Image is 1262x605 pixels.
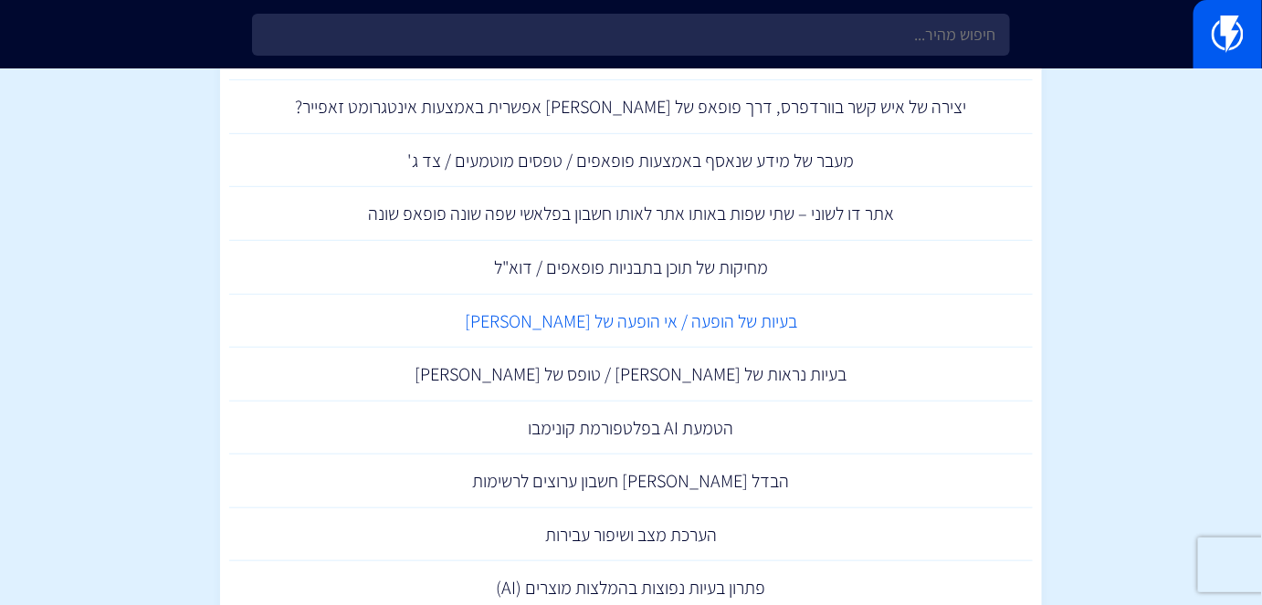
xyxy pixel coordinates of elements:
[229,402,1033,455] a: הטמעת AI בפלטפורמת קונימבו
[229,134,1033,188] a: מעבר של מידע שנאסף באמצעות פופאפים / טפסים מוטמעים / צד ג'
[229,80,1033,134] a: יצירה של איש קשר בוורדפרס, דרך פופאפ של [PERSON_NAME] אפשרית באמצעות אינטגרומט זאפייר?
[229,295,1033,349] a: בעיות של הופעה / אי הופעה של [PERSON_NAME]
[229,348,1033,402] a: בעיות נראות של [PERSON_NAME] / טופס של [PERSON_NAME]
[229,241,1033,295] a: מחיקות של תוכן בתבניות פופאפים / דוא"ל
[252,14,1009,56] input: חיפוש מהיר...
[229,187,1033,241] a: אתר דו לשוני – שתי שפות באותו אתר לאותו חשבון בפלאשי שפה שונה פופאפ שונה
[229,454,1033,508] a: הבדל [PERSON_NAME] חשבון ערוצים לרשימות
[229,508,1033,562] a: הערכת מצב ושיפור עבירות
